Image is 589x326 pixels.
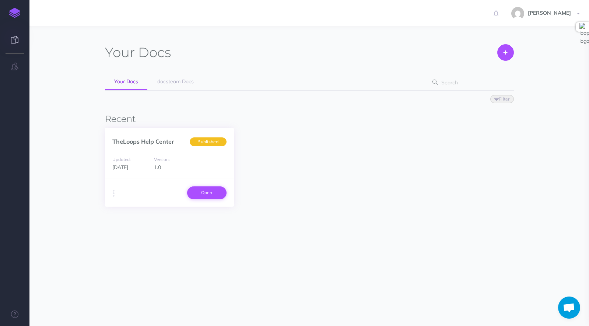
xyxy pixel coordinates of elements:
a: Open [187,186,227,199]
img: 553b2327785c03ac62e17437ea790f36.jpg [511,7,524,20]
small: Version: [154,157,170,162]
button: Filter [490,95,514,103]
small: Updated: [112,157,131,162]
span: docsteam Docs [157,78,194,85]
a: docsteam Docs [148,74,203,90]
div: Open chat [558,297,580,319]
img: logo-mark.svg [9,8,20,18]
a: Your Docs [105,74,147,90]
span: 1.0 [154,164,161,171]
a: TheLoops Help Center [112,138,174,145]
span: [PERSON_NAME] [524,10,575,16]
i: More actions [113,188,115,199]
span: [DATE] [112,164,128,171]
span: Your [105,44,135,60]
h3: Recent [105,114,514,124]
span: Your Docs [114,78,138,85]
input: Search [439,76,502,89]
h1: Docs [105,44,171,61]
